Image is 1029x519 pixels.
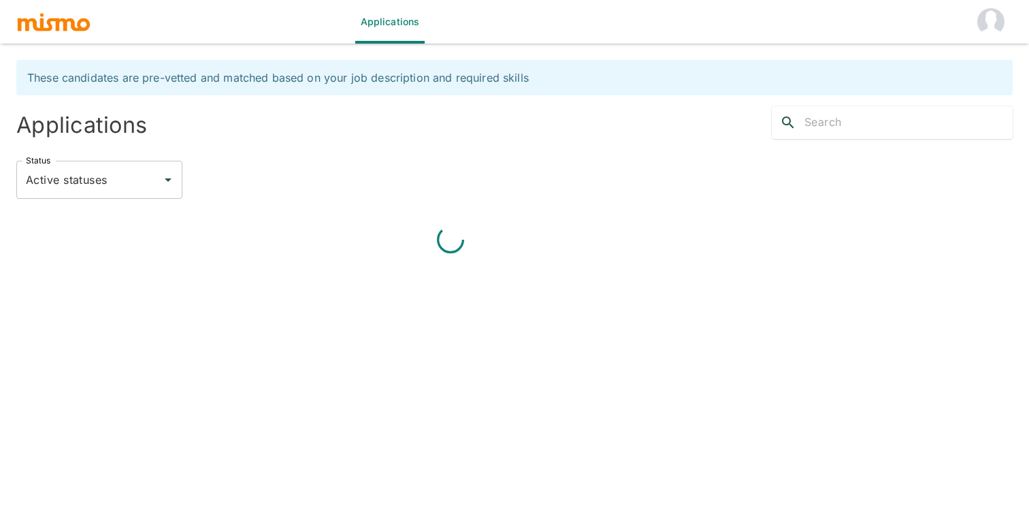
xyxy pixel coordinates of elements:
input: Search [804,112,1013,133]
span: These candidates are pre-vetted and matched based on your job description and required skills [27,71,529,84]
h4: Applications [16,112,509,139]
label: Status [26,155,50,166]
button: Open [159,170,178,189]
button: search [772,106,804,139]
img: logo [16,12,91,32]
img: Vali health HM [977,8,1004,35]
